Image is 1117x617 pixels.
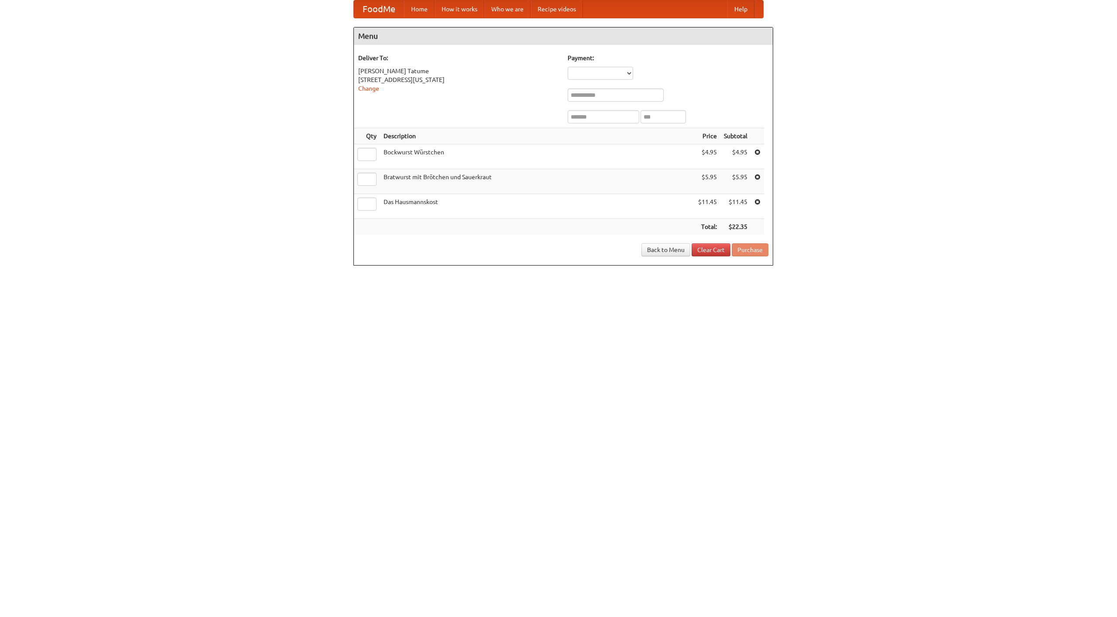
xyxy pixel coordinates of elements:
[354,27,773,45] h4: Menu
[720,169,751,194] td: $5.95
[380,194,695,219] td: Das Hausmannskost
[404,0,435,18] a: Home
[354,128,380,144] th: Qty
[720,128,751,144] th: Subtotal
[354,0,404,18] a: FoodMe
[358,67,559,75] div: [PERSON_NAME] Tatume
[380,169,695,194] td: Bratwurst mit Brötchen und Sauerkraut
[358,75,559,84] div: [STREET_ADDRESS][US_STATE]
[720,144,751,169] td: $4.95
[695,194,720,219] td: $11.45
[695,219,720,235] th: Total:
[727,0,754,18] a: Help
[695,128,720,144] th: Price
[720,219,751,235] th: $22.35
[568,54,768,62] h5: Payment:
[695,169,720,194] td: $5.95
[358,85,379,92] a: Change
[484,0,531,18] a: Who we are
[732,243,768,256] button: Purchase
[720,194,751,219] td: $11.45
[380,144,695,169] td: Bockwurst Würstchen
[692,243,730,256] a: Clear Cart
[695,144,720,169] td: $4.95
[531,0,583,18] a: Recipe videos
[435,0,484,18] a: How it works
[358,54,559,62] h5: Deliver To:
[380,128,695,144] th: Description
[641,243,690,256] a: Back to Menu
